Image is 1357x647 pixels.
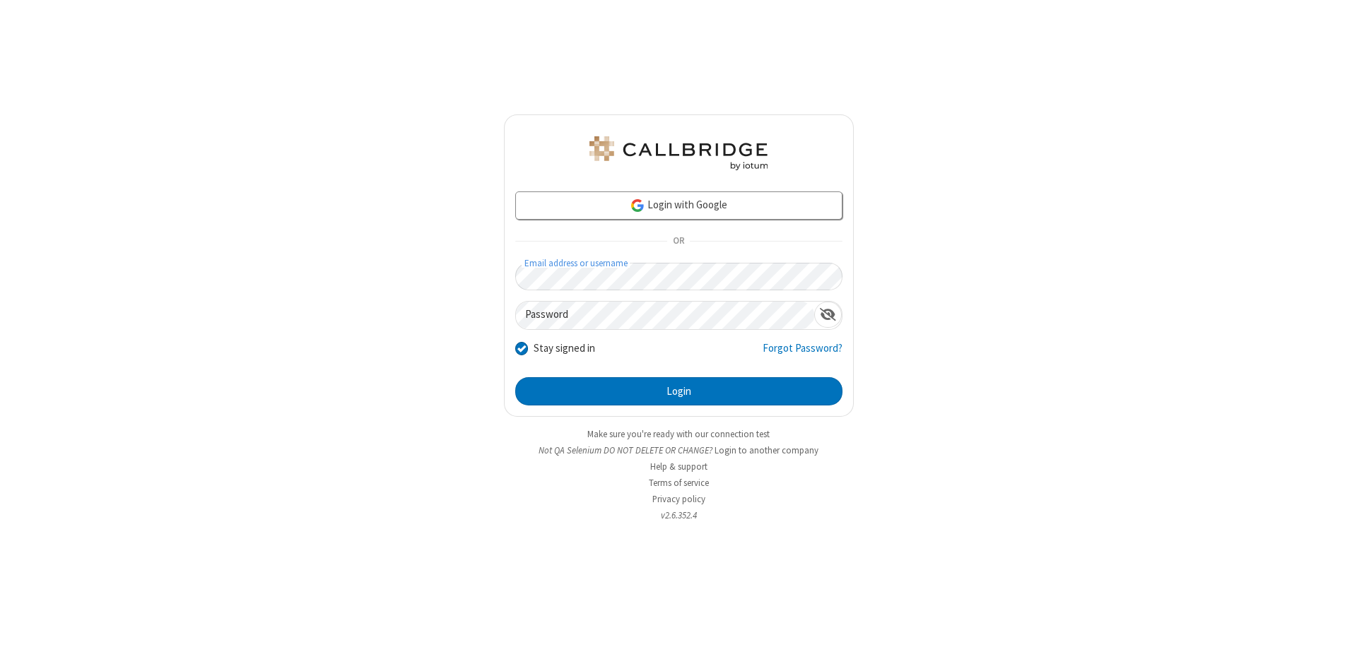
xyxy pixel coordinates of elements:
span: OR [667,232,690,251]
a: Make sure you're ready with our connection test [587,428,770,440]
button: Login to another company [715,444,818,457]
button: Login [515,377,842,405]
input: Password [516,302,814,329]
div: Show password [814,302,842,328]
a: Login with Google [515,191,842,220]
a: Privacy policy [652,493,705,505]
label: Stay signed in [534,340,595,357]
li: Not QA Selenium DO NOT DELETE OR CHANGE? [504,444,854,457]
li: v2.6.352.4 [504,509,854,522]
a: Forgot Password? [763,340,842,367]
a: Help & support [650,461,707,473]
input: Email address or username [515,263,842,290]
img: google-icon.png [630,198,645,213]
iframe: Chat [1322,610,1346,637]
img: QA Selenium DO NOT DELETE OR CHANGE [587,136,770,170]
a: Terms of service [649,477,709,489]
